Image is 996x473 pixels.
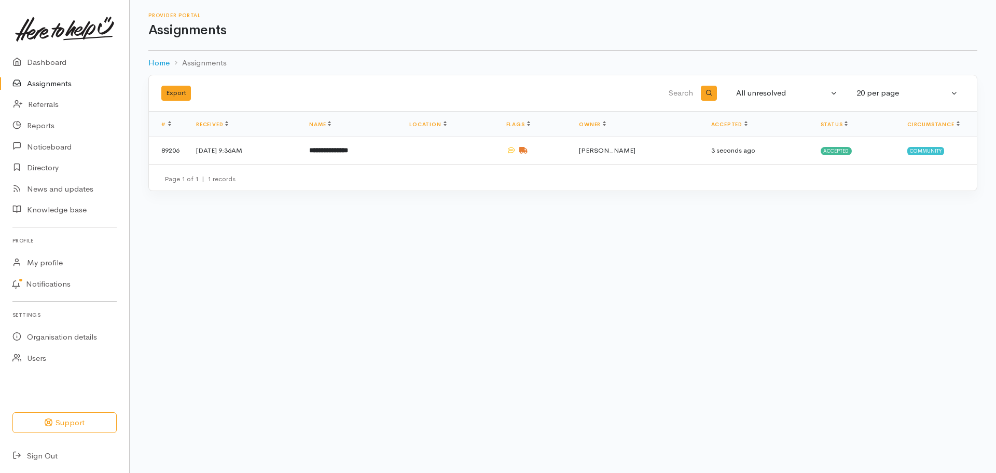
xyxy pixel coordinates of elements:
[821,147,852,155] span: Accepted
[711,146,755,155] time: 3 seconds ago
[12,412,117,434] button: Support
[196,121,228,128] a: Received
[850,83,964,103] button: 20 per page
[821,121,848,128] a: Status
[161,86,191,101] button: Export
[161,121,171,128] a: #
[409,121,446,128] a: Location
[856,87,949,99] div: 20 per page
[170,57,227,69] li: Assignments
[12,234,117,248] h6: Profile
[711,121,748,128] a: Accepted
[736,87,828,99] div: All unresolved
[506,121,530,128] a: Flags
[907,121,960,128] a: Circumstance
[907,147,944,155] span: Community
[188,137,301,164] td: [DATE] 9:36AM
[579,146,635,155] span: [PERSON_NAME]
[579,121,606,128] a: Owner
[149,137,188,164] td: 89206
[12,308,117,322] h6: Settings
[148,23,977,38] h1: Assignments
[446,81,695,106] input: Search
[148,57,170,69] a: Home
[164,174,236,183] small: Page 1 of 1 1 records
[202,174,204,183] span: |
[730,83,844,103] button: All unresolved
[309,121,331,128] a: Name
[148,12,977,18] h6: Provider Portal
[148,51,977,75] nav: breadcrumb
